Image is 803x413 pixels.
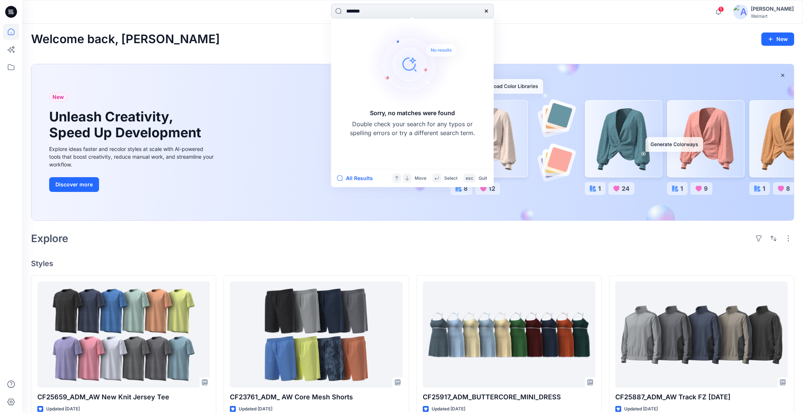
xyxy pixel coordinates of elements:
p: CF25887_ADM_AW Track FZ [DATE] [615,392,788,402]
a: CF25917_ADM_BUTTERCORE_MINI_DRESS [423,282,595,388]
p: CF25659_ADM_AW New Knit Jersey Tee [37,392,210,402]
a: CF25887_ADM_AW Track FZ 07AUG25 [615,282,788,388]
h2: Welcome back, [PERSON_NAME] [31,32,220,46]
img: Sorry, no matches were found [367,20,470,109]
button: New [761,32,794,46]
p: CF23761_ADM_ AW Core Mesh Shorts [230,392,402,402]
p: Updated [DATE] [46,405,80,413]
p: esc [466,174,473,182]
p: Quit [479,174,487,182]
div: Walmart [751,13,794,19]
h4: Styles [31,259,794,268]
p: Select [444,174,457,182]
p: Double check your search for any typos or spelling errors or try a different search term. [350,120,475,137]
h1: Unleash Creativity, Speed Up Development [49,109,204,141]
a: CF25659_ADM_AW New Knit Jersey Tee [37,282,210,388]
p: Updated [DATE] [432,405,465,413]
button: All Results [337,174,378,183]
p: Updated [DATE] [624,405,658,413]
span: 1 [718,6,724,12]
p: Updated [DATE] [239,405,272,413]
a: CF23761_ADM_ AW Core Mesh Shorts [230,282,402,388]
span: New [52,93,64,101]
p: CF25917_ADM_BUTTERCORE_MINI_DRESS [423,392,595,402]
img: avatar [733,4,748,19]
button: Discover more [49,177,99,192]
h2: Explore [31,233,68,244]
a: Discover more [49,177,215,192]
h5: Sorry, no matches were found [370,109,455,117]
div: Explore ideas faster and recolor styles at scale with AI-powered tools that boost creativity, red... [49,145,215,168]
div: [PERSON_NAME] [751,4,794,13]
p: Move [415,174,426,182]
